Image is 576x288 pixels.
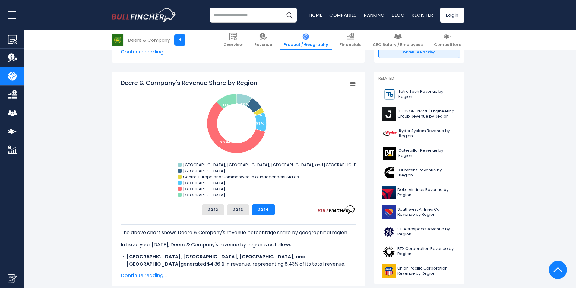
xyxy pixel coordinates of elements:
[412,12,433,18] a: Register
[397,207,456,217] span: Southwest Airlines Co. Revenue by Region
[340,42,361,47] span: Financials
[121,48,356,56] span: Continue reading...
[128,37,170,44] div: Deere & Company
[220,139,236,145] text: 58.48 %
[382,264,396,278] img: UNP logo
[382,88,397,101] img: TTEK logo
[309,12,322,18] a: Home
[121,253,356,268] li: generated $4.36 B in revenue, representing 8.43% of its total revenue.
[399,128,456,139] span: Ryder System Revenue by Region
[382,107,396,121] img: J logo
[382,225,396,239] img: GE logo
[121,241,356,248] p: In fiscal year [DATE], Deere & Company's revenue by region is as follows:
[378,224,460,240] a: GE Aerospace Revenue by Region
[430,30,464,50] a: Competitors
[392,12,404,18] a: Blog
[112,34,123,46] img: DE logo
[378,165,460,181] a: Cummins Revenue by Region
[252,204,275,215] button: 2024
[127,253,305,267] b: [GEOGRAPHIC_DATA], [GEOGRAPHIC_DATA], [GEOGRAPHIC_DATA], and [GEOGRAPHIC_DATA]
[364,12,385,18] a: Ranking
[121,79,257,87] tspan: Deere & Company's Revenue Share by Region
[112,8,176,22] a: Go to homepage
[223,102,236,108] text: 11.97 %
[174,34,185,46] a: +
[397,187,456,198] span: Delta Air Lines Revenue by Region
[378,263,460,280] a: Union Pacific Corporation Revenue by Region
[378,204,460,221] a: Southwest Airlines Co. Revenue by Region
[382,205,396,219] img: LUV logo
[434,42,461,47] span: Competitors
[382,127,397,141] img: R logo
[127,268,181,275] b: [GEOGRAPHIC_DATA]
[369,30,426,50] a: CEO Salary / Employees
[382,245,396,258] img: RTX logo
[121,79,356,199] svg: Deere & Company's Revenue Share by Region
[112,8,176,22] img: bullfincher logo
[202,204,224,215] button: 2022
[183,186,225,192] text: [GEOGRAPHIC_DATA]
[440,8,464,23] a: Login
[280,30,332,50] a: Product / Geography
[227,204,249,215] button: 2023
[378,184,460,201] a: Delta Air Lines Revenue by Region
[183,180,225,186] text: [GEOGRAPHIC_DATA]
[397,246,456,257] span: RTX Corporation Revenue by Region
[397,227,456,237] span: GE Aerospace Revenue by Region
[254,42,272,47] span: Revenue
[382,166,397,180] img: CMI logo
[397,109,456,119] span: [PERSON_NAME] Engineering Group Revenue by Region
[378,125,460,142] a: Ryder System Revenue by Region
[249,112,262,118] text: 2.88 %
[378,86,460,103] a: Tetra Tech Revenue by Region
[121,229,356,236] p: The above chart shows Deere & Company's revenue percentage share by geographical region.
[382,186,396,199] img: DAL logo
[398,89,456,99] span: Tetra Tech Revenue by Region
[251,121,264,126] text: 10.71 %
[220,30,246,50] a: Overview
[183,162,366,168] text: [GEOGRAPHIC_DATA], [GEOGRAPHIC_DATA], [GEOGRAPHIC_DATA], and [GEOGRAPHIC_DATA]
[378,47,460,58] a: Revenue Ranking
[378,76,460,81] p: Related
[373,42,423,47] span: CEO Salary / Employees
[283,42,328,47] span: Product / Geography
[329,12,357,18] a: Companies
[399,168,456,178] span: Cummins Revenue by Region
[336,30,365,50] a: Financials
[183,192,225,198] text: [GEOGRAPHIC_DATA]
[236,102,249,107] text: 8.43 %
[183,174,299,180] text: Central Europe and Commonwealth of Independent States
[251,30,276,50] a: Revenue
[397,266,456,276] span: Union Pacific Corporation Revenue by Region
[121,268,356,275] li: generated $3.90 B in revenue, representing 7.54% of its total revenue.
[378,145,460,162] a: Caterpillar Revenue by Region
[121,272,356,279] span: Continue reading...
[223,42,243,47] span: Overview
[282,8,297,23] button: Search
[183,168,225,174] text: [GEOGRAPHIC_DATA]
[382,147,397,160] img: CAT logo
[378,243,460,260] a: RTX Corporation Revenue by Region
[378,106,460,122] a: [PERSON_NAME] Engineering Group Revenue by Region
[398,148,456,158] span: Caterpillar Revenue by Region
